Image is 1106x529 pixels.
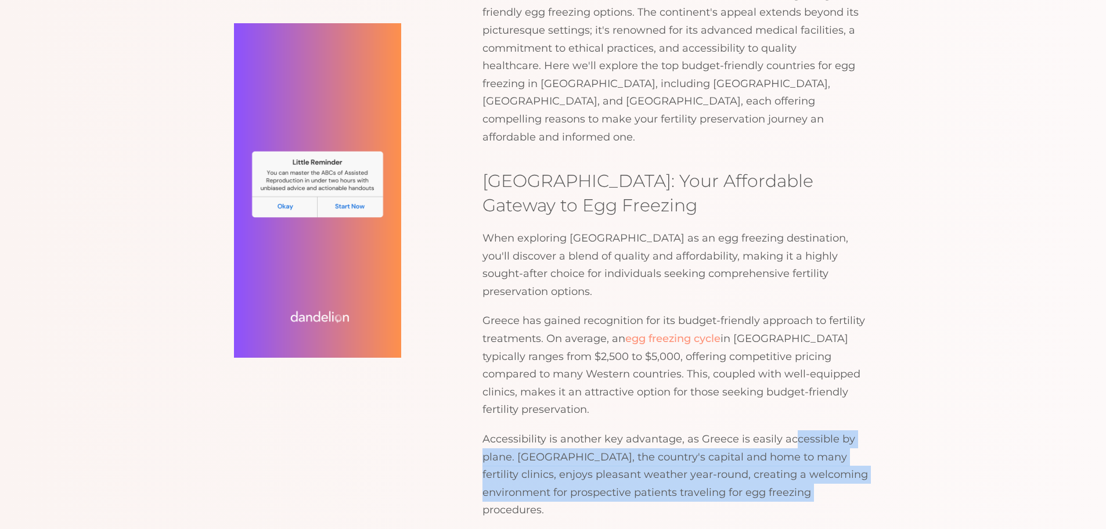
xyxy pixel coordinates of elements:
p: When exploring [GEOGRAPHIC_DATA] as an egg freezing destination, you'll discover a blend of quali... [482,229,873,300]
p: Accessibility is another key advantage, as Greece is easily accessible by plane. [GEOGRAPHIC_DATA... [482,430,873,519]
img: dandelion-assisted-reproduction-reminder [234,23,401,358]
p: Greece has gained recognition for its budget-friendly approach to fertility treatments. On averag... [482,312,873,419]
h3: [GEOGRAPHIC_DATA]: Your Affordable Gateway to Egg Freezing [482,169,873,218]
a: egg freezing cycle [625,332,720,345]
